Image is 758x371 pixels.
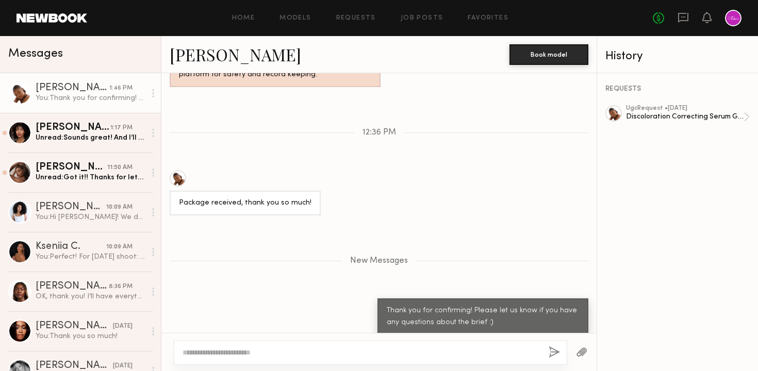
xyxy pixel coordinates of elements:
[36,252,145,262] div: You: Perfect! For [DATE] shoot: Model call time: 10:30am Address: [STREET_ADDRESS] On-site number...
[107,163,133,173] div: 11:50 AM
[279,15,311,22] a: Models
[106,203,133,212] div: 10:09 AM
[350,257,408,265] span: New Messages
[362,128,396,137] span: 12:36 PM
[509,44,588,65] button: Book model
[179,197,311,209] div: Package received, thank you so much!
[605,50,750,62] div: History
[113,322,133,331] div: [DATE]
[605,86,750,93] div: REQUESTS
[109,282,133,292] div: 8:36 PM
[36,173,145,182] div: Unread: Got it!! Thanks for letting me know. I will definitely do that & stay in touch. Good luck...
[106,242,133,252] div: 10:09 AM
[36,331,145,341] div: You: Thank you so much!
[387,305,579,329] div: Thank you for confirming! Please let us know if you have any questions about the brief :)
[401,15,443,22] a: Job Posts
[509,49,588,58] a: Book model
[36,321,113,331] div: [PERSON_NAME]
[36,162,107,173] div: [PERSON_NAME]
[626,105,750,129] a: ugcRequest •[DATE]Discoloration Correcting Serum GRWM Video
[36,292,145,301] div: OK, thank you! I’ll have everything signed by the end of the day.
[113,361,133,371] div: [DATE]
[36,242,106,252] div: Kseniia C.
[336,15,376,22] a: Requests
[36,281,109,292] div: [PERSON_NAME]
[626,105,744,112] div: ugc Request • [DATE]
[36,361,113,371] div: [PERSON_NAME]
[8,48,63,60] span: Messages
[36,202,106,212] div: [PERSON_NAME]
[36,83,109,93] div: [PERSON_NAME]
[36,123,110,133] div: [PERSON_NAME]
[170,43,301,65] a: [PERSON_NAME]
[36,133,145,143] div: Unread: Sounds great! And I’ll send a picture as soon as I get home.
[36,93,145,103] div: You: Thank you for confirming! Please let us know if you have any questions about the brief :)
[468,15,508,22] a: Favorites
[36,212,145,222] div: You: Hi [PERSON_NAME]! We decided to move forward with another talent. We hope to work with you i...
[109,83,133,93] div: 1:46 PM
[626,112,744,122] div: Discoloration Correcting Serum GRWM Video
[232,15,255,22] a: Home
[110,123,133,133] div: 1:17 PM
